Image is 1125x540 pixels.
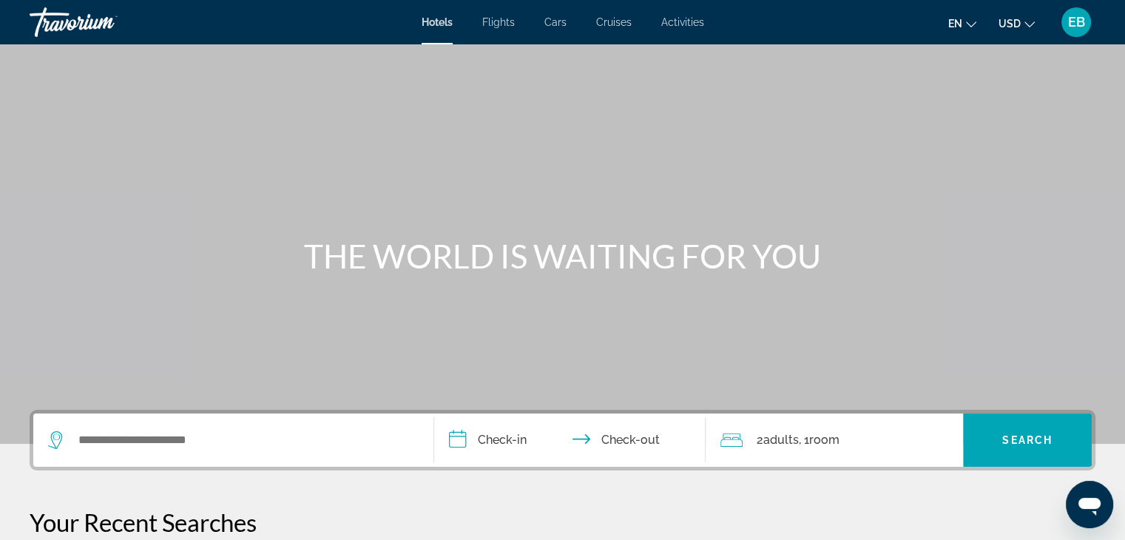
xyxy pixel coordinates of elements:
[999,13,1035,34] button: Change currency
[482,16,515,28] a: Flights
[1002,434,1053,446] span: Search
[948,18,962,30] span: en
[808,433,839,447] span: Room
[661,16,704,28] a: Activities
[1057,7,1095,38] button: User Menu
[1066,481,1113,528] iframe: Button to launch messaging window
[30,507,1095,537] p: Your Recent Searches
[286,237,840,275] h1: THE WORLD IS WAITING FOR YOU
[596,16,632,28] a: Cruises
[999,18,1021,30] span: USD
[948,13,976,34] button: Change language
[30,3,178,41] a: Travorium
[963,414,1092,467] button: Search
[434,414,706,467] button: Check in and out dates
[1068,15,1085,30] span: EB
[756,430,798,450] span: 2
[706,414,963,467] button: Travelers: 2 adults, 0 children
[798,430,839,450] span: , 1
[33,414,1092,467] div: Search widget
[422,16,453,28] a: Hotels
[544,16,567,28] a: Cars
[763,433,798,447] span: Adults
